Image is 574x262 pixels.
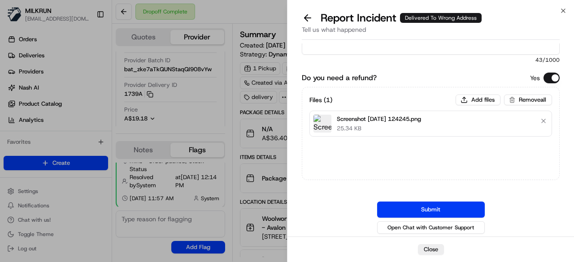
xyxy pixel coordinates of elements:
div: Delivered To Wrong Address [400,13,482,23]
button: Open Chat with Customer Support [377,221,485,234]
label: Do you need a refund? [302,73,377,83]
p: Report Incident [321,11,482,25]
button: Removeall [504,94,552,105]
p: Screenshot [DATE] 124245.png [337,115,421,124]
h3: Files ( 1 ) [309,95,332,104]
button: Close [418,244,444,255]
span: 43 /1000 [302,56,560,64]
button: Remove file [537,115,550,127]
button: Submit [377,202,485,218]
p: Yes [530,73,540,82]
img: Screenshot 2025-08-16 124245.png [313,115,331,133]
button: Add files [456,94,500,105]
p: 25.34 KB [337,125,421,133]
div: Tell us what happened [302,25,560,40]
